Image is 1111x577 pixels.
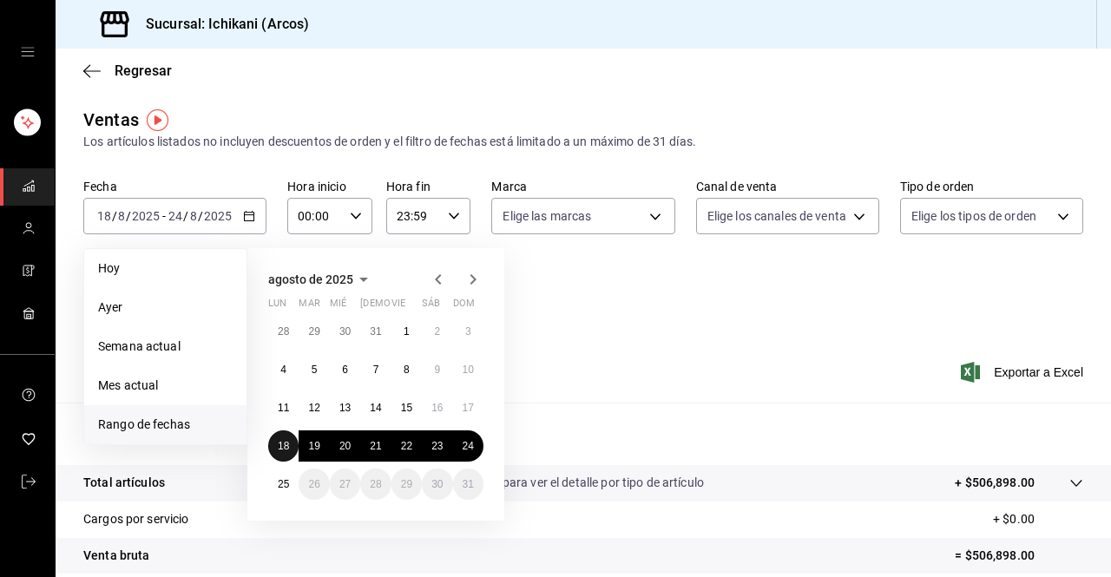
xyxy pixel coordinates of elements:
label: Fecha [83,180,266,193]
p: Cargos por servicio [83,510,189,528]
h3: Sucursal: Ichikani (Arcos) [132,14,309,35]
abbr: 31 de julio de 2025 [370,325,381,338]
abbr: 4 de agosto de 2025 [280,364,286,376]
button: 2 de agosto de 2025 [422,316,452,347]
abbr: 13 de agosto de 2025 [339,402,351,414]
span: - [162,209,166,223]
abbr: sábado [422,298,440,316]
abbr: 6 de agosto de 2025 [342,364,348,376]
span: / [112,209,117,223]
abbr: 27 de agosto de 2025 [339,478,351,490]
span: Hoy [98,259,233,278]
button: 27 de agosto de 2025 [330,469,360,500]
button: 14 de agosto de 2025 [360,392,391,423]
button: 31 de julio de 2025 [360,316,391,347]
button: 30 de agosto de 2025 [422,469,452,500]
button: 13 de agosto de 2025 [330,392,360,423]
span: / [183,209,188,223]
abbr: 8 de agosto de 2025 [404,364,410,376]
button: 30 de julio de 2025 [330,316,360,347]
button: Exportar a Excel [964,362,1083,383]
input: -- [96,209,112,223]
button: 21 de agosto de 2025 [360,430,391,462]
button: 20 de agosto de 2025 [330,430,360,462]
span: Semana actual [98,338,233,356]
abbr: 26 de agosto de 2025 [308,478,319,490]
abbr: 10 de agosto de 2025 [463,364,474,376]
abbr: 1 de agosto de 2025 [404,325,410,338]
button: 4 de agosto de 2025 [268,354,299,385]
input: -- [189,209,198,223]
input: ---- [203,209,233,223]
span: Ayer [98,298,233,317]
button: 12 de agosto de 2025 [299,392,329,423]
abbr: jueves [360,298,463,316]
button: 5 de agosto de 2025 [299,354,329,385]
label: Marca [491,180,674,193]
label: Canal de venta [696,180,879,193]
abbr: 3 de agosto de 2025 [465,325,471,338]
button: 28 de julio de 2025 [268,316,299,347]
button: 29 de julio de 2025 [299,316,329,347]
button: 18 de agosto de 2025 [268,430,299,462]
input: ---- [131,209,161,223]
button: 1 de agosto de 2025 [391,316,422,347]
abbr: 22 de agosto de 2025 [401,440,412,452]
span: Elige los tipos de orden [911,207,1036,225]
abbr: 21 de agosto de 2025 [370,440,381,452]
button: 6 de agosto de 2025 [330,354,360,385]
button: open drawer [21,45,35,59]
abbr: 23 de agosto de 2025 [431,440,443,452]
button: 9 de agosto de 2025 [422,354,452,385]
abbr: 30 de agosto de 2025 [431,478,443,490]
span: Elige los canales de venta [707,207,846,225]
p: Total artículos [83,474,165,492]
button: 15 de agosto de 2025 [391,392,422,423]
span: / [198,209,203,223]
abbr: miércoles [330,298,346,316]
button: 26 de agosto de 2025 [299,469,329,500]
abbr: 29 de agosto de 2025 [401,478,412,490]
abbr: 18 de agosto de 2025 [278,440,289,452]
abbr: 15 de agosto de 2025 [401,402,412,414]
span: Elige las marcas [503,207,591,225]
p: Da clic en la fila para ver el detalle por tipo de artículo [416,474,704,492]
span: Regresar [115,62,172,79]
label: Tipo de orden [900,180,1083,193]
abbr: lunes [268,298,286,316]
button: Regresar [83,62,172,79]
button: 16 de agosto de 2025 [422,392,452,423]
label: Hora fin [386,180,471,193]
abbr: 28 de julio de 2025 [278,325,289,338]
abbr: 16 de agosto de 2025 [431,402,443,414]
abbr: 7 de agosto de 2025 [373,364,379,376]
button: 28 de agosto de 2025 [360,469,391,500]
abbr: 12 de agosto de 2025 [308,402,319,414]
button: 31 de agosto de 2025 [453,469,483,500]
input: -- [168,209,183,223]
abbr: 28 de agosto de 2025 [370,478,381,490]
abbr: domingo [453,298,475,316]
abbr: 24 de agosto de 2025 [463,440,474,452]
abbr: 9 de agosto de 2025 [434,364,440,376]
label: Hora inicio [287,180,372,193]
button: 3 de agosto de 2025 [453,316,483,347]
button: 24 de agosto de 2025 [453,430,483,462]
abbr: 5 de agosto de 2025 [312,364,318,376]
abbr: 11 de agosto de 2025 [278,402,289,414]
span: / [126,209,131,223]
div: Ventas [83,107,139,133]
button: 25 de agosto de 2025 [268,469,299,500]
p: + $506,898.00 [955,474,1035,492]
abbr: 2 de agosto de 2025 [434,325,440,338]
button: 17 de agosto de 2025 [453,392,483,423]
img: Tooltip marker [147,109,168,131]
p: + $0.00 [993,510,1083,528]
p: Venta bruta [83,547,149,565]
span: agosto de 2025 [268,272,353,286]
button: 19 de agosto de 2025 [299,430,329,462]
button: 7 de agosto de 2025 [360,354,391,385]
button: agosto de 2025 [268,269,374,290]
abbr: 30 de julio de 2025 [339,325,351,338]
